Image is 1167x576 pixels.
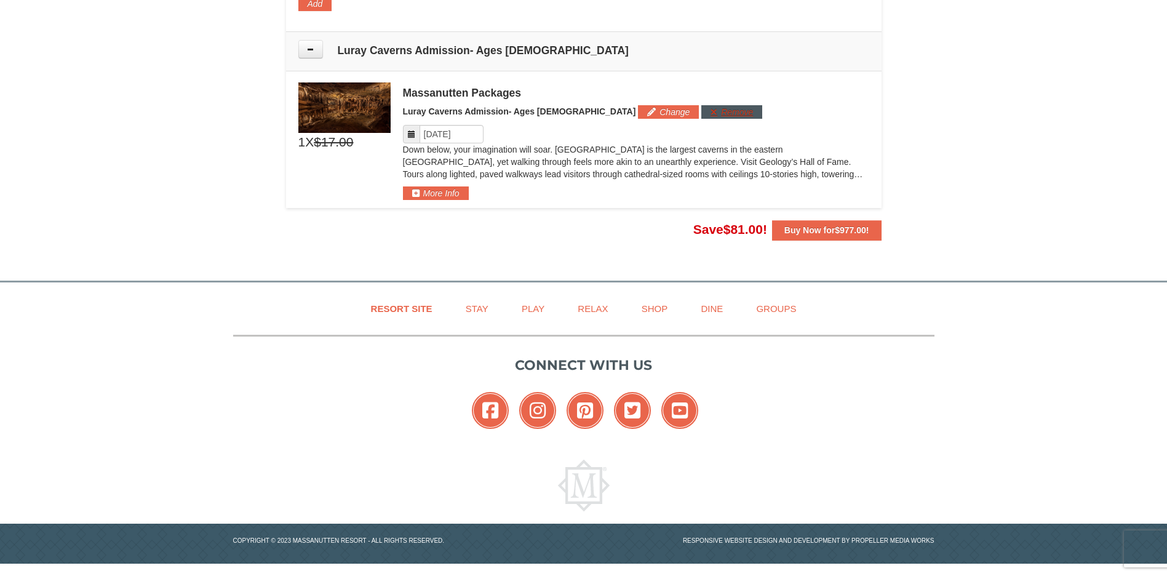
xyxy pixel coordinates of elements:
[305,133,314,151] span: X
[298,133,306,151] span: 1
[558,460,610,511] img: Massanutten Resort Logo
[562,295,623,322] a: Relax
[784,225,869,235] strong: Buy Now for !
[741,295,811,322] a: Groups
[835,225,866,235] span: $977.00
[403,106,636,116] span: Luray Caverns Admission- Ages [DEMOGRAPHIC_DATA]
[626,295,683,322] a: Shop
[356,295,448,322] a: Resort Site
[772,220,882,240] button: Buy Now for$977.00!
[403,186,469,200] button: More Info
[403,143,869,180] p: Down below, your imagination will soar. [GEOGRAPHIC_DATA] is the largest caverns in the eastern [...
[298,82,391,133] img: 6619879-49-cfcc8d86.jpg
[224,536,584,545] p: Copyright © 2023 Massanutten Resort - All Rights Reserved.
[506,295,560,322] a: Play
[450,295,504,322] a: Stay
[685,295,738,322] a: Dine
[723,222,763,236] span: $81.00
[298,44,869,57] h4: Luray Caverns Admission- Ages [DEMOGRAPHIC_DATA]
[701,105,762,119] button: Remove
[693,222,767,236] span: Save !
[233,355,934,375] p: Connect with us
[638,105,699,119] button: Change
[683,537,934,544] a: Responsive website design and development by Propeller Media Works
[314,133,353,151] span: $17.00
[403,87,869,99] div: Massanutten Packages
